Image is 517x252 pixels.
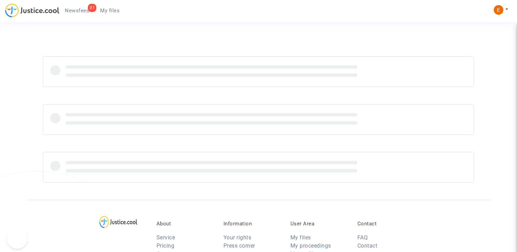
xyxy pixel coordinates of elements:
[100,8,120,14] span: My files
[59,5,95,16] a: 31Newsfeed
[357,221,414,227] p: Contact
[157,242,175,249] a: Pricing
[157,234,175,241] a: Service
[357,242,378,249] a: Contact
[223,234,251,241] a: Your rights
[290,221,347,227] p: User Area
[65,8,89,14] span: Newsfeed
[223,242,255,249] a: Press corner
[88,4,96,12] div: 31
[290,242,331,249] a: My proceedings
[5,3,59,17] img: jc-logo.svg
[157,221,213,227] p: About
[494,5,503,15] img: ACg8ocIeiFvHKe4dA5oeRFd_CiCnuxWUEc1A2wYhRJE3TTWt=s96-c
[357,234,368,241] a: FAQ
[95,5,125,16] a: My files
[7,228,27,249] iframe: Help Scout Beacon - Open
[99,216,137,228] img: logo-lg.svg
[223,221,280,227] p: Information
[290,234,311,241] a: My files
